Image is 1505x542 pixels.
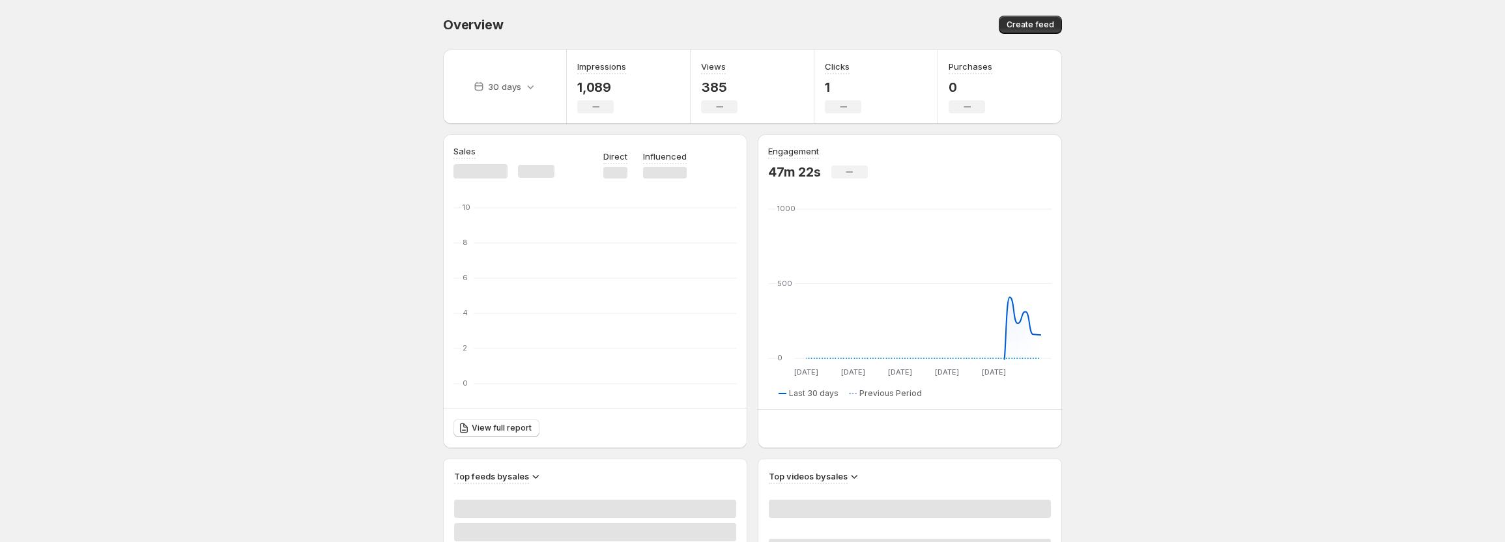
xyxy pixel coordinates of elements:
[935,367,959,377] text: [DATE]
[643,150,687,163] p: Influenced
[453,145,476,158] h3: Sales
[453,419,539,437] a: View full report
[577,60,626,73] h3: Impressions
[841,367,865,377] text: [DATE]
[463,238,468,247] text: 8
[769,470,848,483] h3: Top videos by sales
[443,17,503,33] span: Overview
[488,80,521,93] p: 30 days
[825,60,850,73] h3: Clicks
[472,423,532,433] span: View full report
[789,388,838,399] span: Last 30 days
[794,367,818,377] text: [DATE]
[768,164,821,180] p: 47m 22s
[577,79,626,95] p: 1,089
[701,60,726,73] h3: Views
[777,204,795,213] text: 1000
[701,79,738,95] p: 385
[982,367,1006,377] text: [DATE]
[888,367,912,377] text: [DATE]
[999,16,1062,34] button: Create feed
[768,145,819,158] h3: Engagement
[949,79,992,95] p: 0
[454,470,529,483] h3: Top feeds by sales
[1007,20,1054,30] span: Create feed
[777,279,792,288] text: 500
[463,203,470,212] text: 10
[463,378,468,388] text: 0
[463,308,468,317] text: 4
[603,150,627,163] p: Direct
[777,353,782,362] text: 0
[463,343,467,352] text: 2
[859,388,922,399] span: Previous Period
[949,60,992,73] h3: Purchases
[463,273,468,282] text: 6
[825,79,861,95] p: 1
